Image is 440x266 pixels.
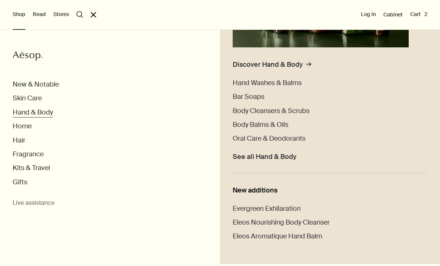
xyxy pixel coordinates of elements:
div: Discover Hand & Body [233,60,303,69]
a: Hand Washes & Balms [233,79,302,87]
a: Cabinet [383,11,403,18]
a: Oral Care & Deodorants [233,134,305,143]
a: Body Balms & Oils [233,121,288,129]
button: Hand & Body [13,108,53,117]
button: Open search [76,11,83,18]
span: Hand Washes & Balms [233,78,302,87]
a: Body Cleansers & Scrubs [233,107,309,115]
button: Hair [13,136,25,145]
a: Bar Soaps [233,93,264,101]
button: Gifts [13,178,27,187]
button: Home [13,122,32,131]
button: Stores [53,11,69,18]
a: Aesop [11,48,44,65]
svg: Aesop [13,50,43,62]
a: Eleos Aromatique Hand Balm [233,232,322,241]
button: New & Notable [13,80,59,89]
span: Bar Soaps [233,92,264,101]
a: Evergreen Exhilaration [233,204,301,213]
button: Live assistance [13,199,54,207]
button: Skin Care [13,94,42,103]
button: Cart2 [410,11,427,18]
a: Discover Hand & Body [233,60,311,73]
a: Eleos Nourishing Body Cleanser [233,218,330,227]
a: See all Hand & Body [233,148,296,161]
span: See all Hand & Body [233,153,296,161]
button: Log in [361,11,376,18]
button: Close the Menu [91,12,96,18]
button: Shop [13,11,25,18]
button: Kits & Travel [13,164,50,172]
button: Fragrance [13,150,44,159]
button: Read [33,11,46,18]
span: Body Cleansers & Scrubs [233,106,309,115]
div: New additions [233,186,427,195]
